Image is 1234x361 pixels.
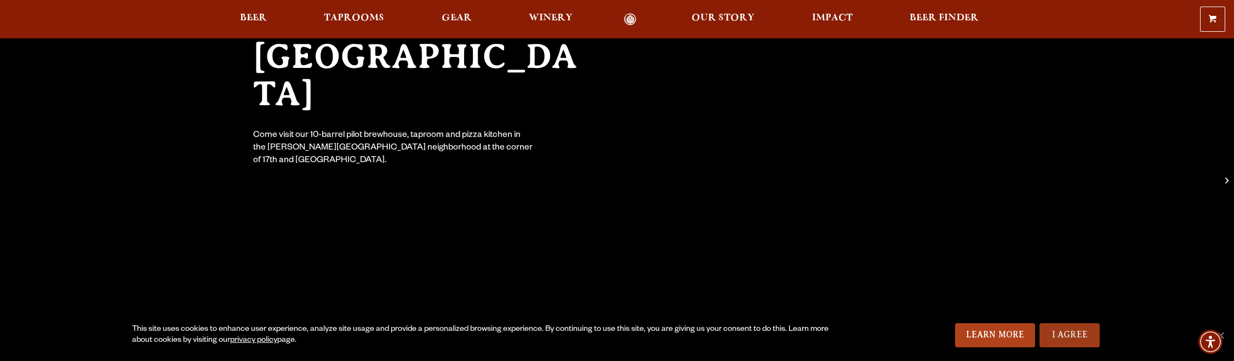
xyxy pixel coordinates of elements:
[442,14,472,22] span: Gear
[317,13,391,26] a: Taprooms
[692,14,755,22] span: Our Story
[529,14,573,22] span: Winery
[240,14,267,22] span: Beer
[522,13,580,26] a: Winery
[805,13,860,26] a: Impact
[435,13,479,26] a: Gear
[955,323,1036,347] a: Learn More
[1039,323,1100,347] a: I Agree
[812,14,853,22] span: Impact
[910,14,979,22] span: Beer Finder
[233,13,274,26] a: Beer
[324,14,384,22] span: Taprooms
[609,13,650,26] a: Odell Home
[684,13,762,26] a: Our Story
[230,336,277,345] a: privacy policy
[253,130,534,168] div: Come visit our 10-barrel pilot brewhouse, taproom and pizza kitchen in the [PERSON_NAME][GEOGRAPH...
[253,1,595,112] h2: [PERSON_NAME][GEOGRAPHIC_DATA]
[132,324,839,346] div: This site uses cookies to enhance user experience, analyze site usage and provide a personalized ...
[902,13,986,26] a: Beer Finder
[1198,330,1222,354] div: Accessibility Menu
